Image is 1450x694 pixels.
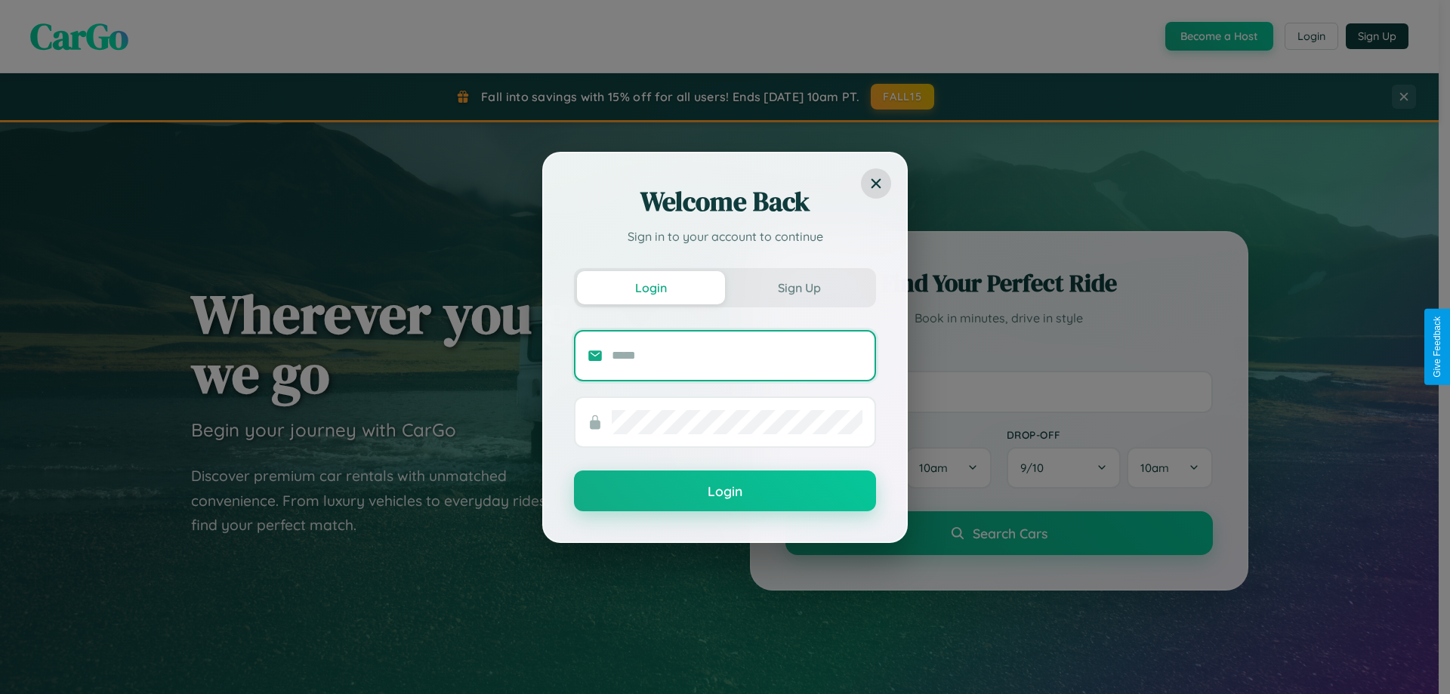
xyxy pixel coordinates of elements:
[574,470,876,511] button: Login
[574,227,876,245] p: Sign in to your account to continue
[574,184,876,220] h2: Welcome Back
[1432,316,1442,378] div: Give Feedback
[725,271,873,304] button: Sign Up
[577,271,725,304] button: Login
